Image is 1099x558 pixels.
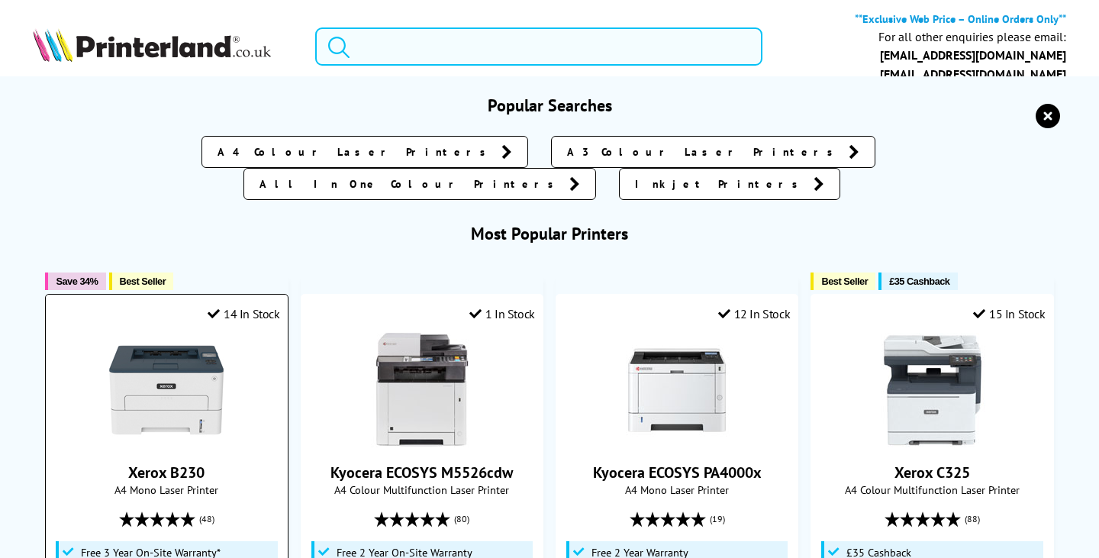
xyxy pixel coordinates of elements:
div: 1 In Stock [469,306,535,321]
a: Kyocera ECOSYS PA4000x [593,463,762,482]
span: Best Seller [120,276,166,287]
img: Printerland Logo [33,28,271,62]
a: Xerox C325 [875,435,990,450]
span: Save 34% [56,276,98,287]
img: Kyocera ECOSYS M5526cdw [365,333,479,447]
span: A4 Mono Laser Printer [53,482,279,497]
span: A4 Mono Laser Printer [564,482,790,497]
span: A4 Colour Multifunction Laser Printer [819,482,1045,497]
span: All In One Colour Printers [259,176,562,192]
span: A4 Colour Multifunction Laser Printer [309,482,535,497]
a: A4 Colour Laser Printers [201,136,528,168]
div: For all other enquiries please email: [878,30,1066,44]
button: £35 Cashback [878,273,957,290]
span: (80) [454,505,469,534]
button: Save 34% [45,273,105,290]
span: (48) [199,505,214,534]
img: Xerox C325 [875,333,990,447]
h3: Most Popular Printers [33,223,1066,244]
button: Best Seller [811,273,875,290]
a: Kyocera ECOSYS M5526cdw [330,463,513,482]
span: A3 Colour Laser Printers [567,144,841,160]
a: Xerox B230 [128,463,205,482]
a: Xerox C325 [894,463,970,482]
span: Best Seller [821,276,868,287]
a: Kyocera ECOSYS PA4000x [620,435,734,450]
div: 12 In Stock [718,306,790,321]
span: A4 Colour Laser Printers [218,144,494,160]
a: A3 Colour Laser Printers [551,136,875,168]
a: [EMAIL_ADDRESS][DOMAIN_NAME] [880,47,1066,63]
span: (88) [965,505,980,534]
a: Inkjet Printers [619,168,840,200]
div: 14 In Stock [208,306,279,321]
b: **Exclusive Web Price – Online Orders Only** [855,11,1066,26]
a: Xerox B230 [109,435,224,450]
img: Xerox B230 [109,333,224,447]
div: 15 In Stock [973,306,1045,321]
h3: Popular Searches [33,95,1066,116]
img: Kyocera ECOSYS PA4000x [620,333,734,447]
span: (19) [710,505,725,534]
a: All In One Colour Printers [243,168,596,200]
span: £35 Cashback [889,276,949,287]
span: Inkjet Printers [635,176,806,192]
a: Printerland Logo [33,28,296,65]
input: Search product or brand [315,27,762,66]
a: [EMAIL_ADDRESS][DOMAIN_NAME] [880,66,1066,82]
button: Best Seller [109,273,174,290]
a: Kyocera ECOSYS M5526cdw [365,435,479,450]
